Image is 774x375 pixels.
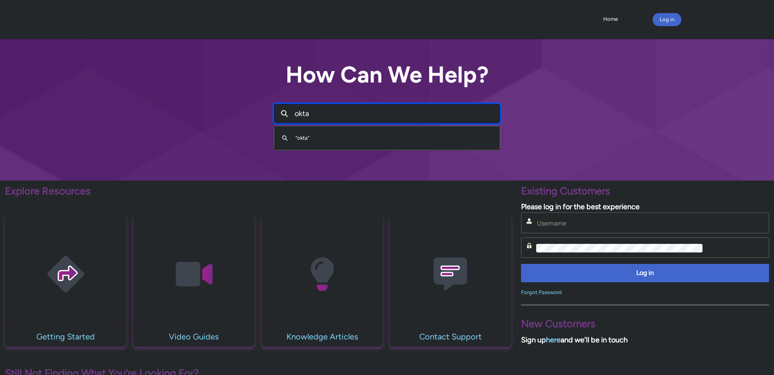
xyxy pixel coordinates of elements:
[283,230,361,318] img: Knowledge Articles
[521,289,562,295] a: Forgot Password
[536,219,702,228] input: Username
[526,268,764,278] span: Log in
[133,330,255,343] a: Video Guides
[5,330,126,343] a: Getting Started
[521,316,769,332] p: New Customers
[412,230,489,318] img: Contact Support
[601,13,620,25] a: Home
[9,330,122,343] p: Getting Started
[137,330,251,343] p: Video Guides
[155,230,233,318] img: Video Guides
[262,330,383,343] a: Knowledge Articles
[521,335,769,346] p: Sign up and we'll be in touch
[521,201,769,212] p: Please log in for the best experience
[266,330,379,343] p: Knowledge Articles
[546,335,561,344] a: here
[291,134,487,142] div: " okta "
[278,130,291,146] button: Search
[389,330,511,343] a: Contact Support
[521,264,769,282] button: Log in
[27,230,105,318] img: Getting Started
[274,62,500,87] h2: How Can We Help?
[653,13,681,26] button: Log in
[274,104,295,123] button: Search
[394,330,507,343] p: Contact Support
[5,183,511,199] p: Explore Resources
[521,183,769,199] p: Existing Customers
[295,104,500,123] input: Search for articles, cases, videos...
